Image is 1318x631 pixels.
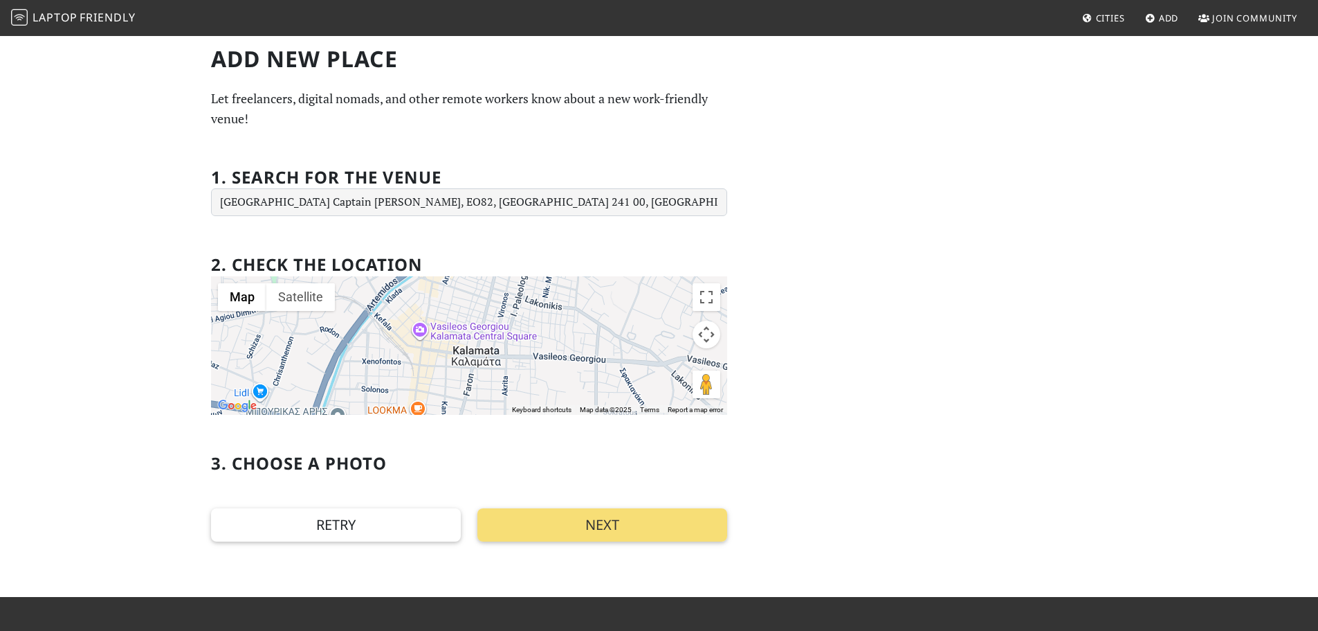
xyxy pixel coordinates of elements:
button: Retry [211,508,461,542]
button: Show street map [218,283,266,311]
button: Map camera controls [693,321,720,348]
a: Cities [1077,6,1131,30]
input: Enter a location [211,188,727,216]
button: Drag Pegman onto the map to open Street View [693,371,720,398]
a: Open this area in Google Maps (opens a new window) [214,397,260,415]
button: Show satellite imagery [266,283,335,311]
img: Google [214,397,260,415]
a: LaptopFriendly LaptopFriendly [11,6,136,30]
img: LaptopFriendly [11,9,28,26]
h1: Add new Place [211,46,727,72]
a: Report a map error [668,406,723,414]
span: Add [1159,12,1179,24]
span: Cities [1096,12,1125,24]
button: Keyboard shortcuts [512,405,571,415]
span: Map data ©2025 [580,406,632,414]
span: Join Community [1212,12,1297,24]
span: Laptop [33,10,77,25]
h2: 2. Check the location [211,255,423,275]
a: Add [1139,6,1184,30]
button: Next [477,508,727,542]
h2: 1. Search for the venue [211,168,441,188]
h2: 3. Choose a photo [211,454,387,474]
a: Terms (opens in new tab) [640,406,659,414]
a: Join Community [1193,6,1303,30]
span: Friendly [80,10,135,25]
p: Let freelancers, digital nomads, and other remote workers know about a new work-friendly venue! [211,89,727,129]
button: Toggle fullscreen view [693,283,720,311]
